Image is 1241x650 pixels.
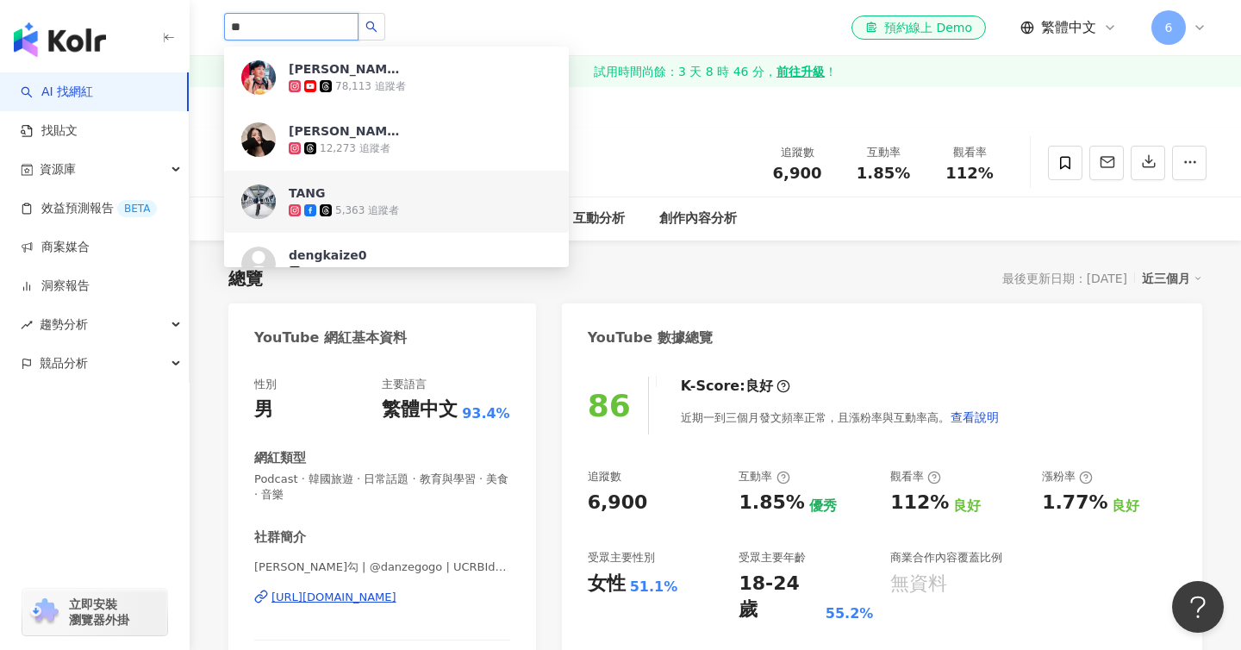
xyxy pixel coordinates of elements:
[1112,497,1139,516] div: 良好
[1042,469,1093,484] div: 漲粉率
[254,449,306,467] div: 網紅類型
[40,150,76,189] span: 資源庫
[745,377,773,396] div: 良好
[937,144,1002,161] div: 觀看率
[1042,490,1107,516] div: 1.77%
[382,397,458,423] div: 繁體中文
[681,400,1000,434] div: 近期一到三個月發文頻率正常，且漲粉率與互動率高。
[21,200,157,217] a: 效益預測報告BETA
[271,590,396,605] div: [URL][DOMAIN_NAME]
[190,56,1241,87] a: 試用時間尚餘：3 天 8 時 46 分，前往升級！
[630,578,678,597] div: 51.1%
[1041,18,1096,37] span: 繁體中文
[14,22,106,57] img: logo
[588,571,626,597] div: 女性
[228,266,263,291] div: 總覽
[21,319,33,331] span: rise
[851,144,916,161] div: 互動率
[865,19,972,36] div: 預約線上 Demo
[254,528,306,547] div: 社群簡介
[254,377,277,392] div: 性別
[335,203,399,218] div: 5,363 追蹤者
[1002,272,1127,285] div: 最後更新日期：[DATE]
[289,122,401,140] div: [PERSON_NAME]
[773,164,822,182] span: 6,900
[739,550,806,566] div: 受眾主要年齡
[851,16,986,40] a: 預約線上 Demo
[365,21,377,33] span: search
[890,571,947,597] div: 無資料
[890,490,949,516] div: 112%
[945,165,994,182] span: 112%
[254,590,510,605] a: [URL][DOMAIN_NAME]
[681,377,790,396] div: K-Score :
[241,247,276,281] img: KOL Avatar
[1172,581,1224,633] iframe: Help Scout Beacon - Open
[739,571,820,624] div: 18-24 歲
[28,598,61,626] img: chrome extension
[254,559,510,575] span: [PERSON_NAME]勾 | @danzegogo | UCRBIdct1Xui66GWh0KAsmKQ
[588,469,621,484] div: 追蹤數
[1165,18,1173,37] span: 6
[573,209,625,229] div: 互動分析
[890,469,941,484] div: 觀看率
[951,410,999,424] span: 查看說明
[21,122,78,140] a: 找貼文
[1142,267,1202,290] div: 近三個月
[588,550,655,566] div: 受眾主要性別
[254,472,510,503] span: Podcast · 韓國旅遊 · 日常話題 · 教育與學習 · 美食 · 音樂
[382,377,427,392] div: 主要語言
[69,597,129,628] span: 立即安裝 瀏覽器外掛
[320,141,390,156] div: 12,273 追蹤者
[953,497,981,516] div: 良好
[40,344,88,383] span: 競品分析
[289,247,366,264] div: dengkaize0
[462,404,510,423] span: 93.4%
[21,278,90,295] a: 洞察報告
[241,60,276,95] img: KOL Avatar
[304,266,368,280] div: 1,284 追蹤者
[890,550,1002,566] div: 商業合作內容覆蓋比例
[241,122,276,157] img: KOL Avatar
[21,84,93,101] a: searchAI 找網紅
[22,589,167,635] a: chrome extension立即安裝 瀏覽器外掛
[950,400,1000,434] button: 查看說明
[254,397,273,423] div: 男
[588,328,713,347] div: YouTube 數據總覽
[809,497,837,516] div: 優秀
[289,184,326,202] div: TANG
[588,490,648,516] div: 6,900
[588,388,631,423] div: 86
[739,490,804,516] div: 1.85%
[764,144,830,161] div: 追蹤數
[739,469,789,484] div: 互動率
[40,305,88,344] span: 趨勢分析
[857,165,910,182] span: 1.85%
[21,239,90,256] a: 商案媒合
[826,604,874,623] div: 55.2%
[241,184,276,219] img: KOL Avatar
[335,79,406,94] div: 78,113 追蹤者
[254,328,407,347] div: YouTube 網紅基本資料
[776,63,825,80] strong: 前往升級
[289,60,401,78] div: [PERSON_NAME]
[659,209,737,229] div: 創作內容分析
